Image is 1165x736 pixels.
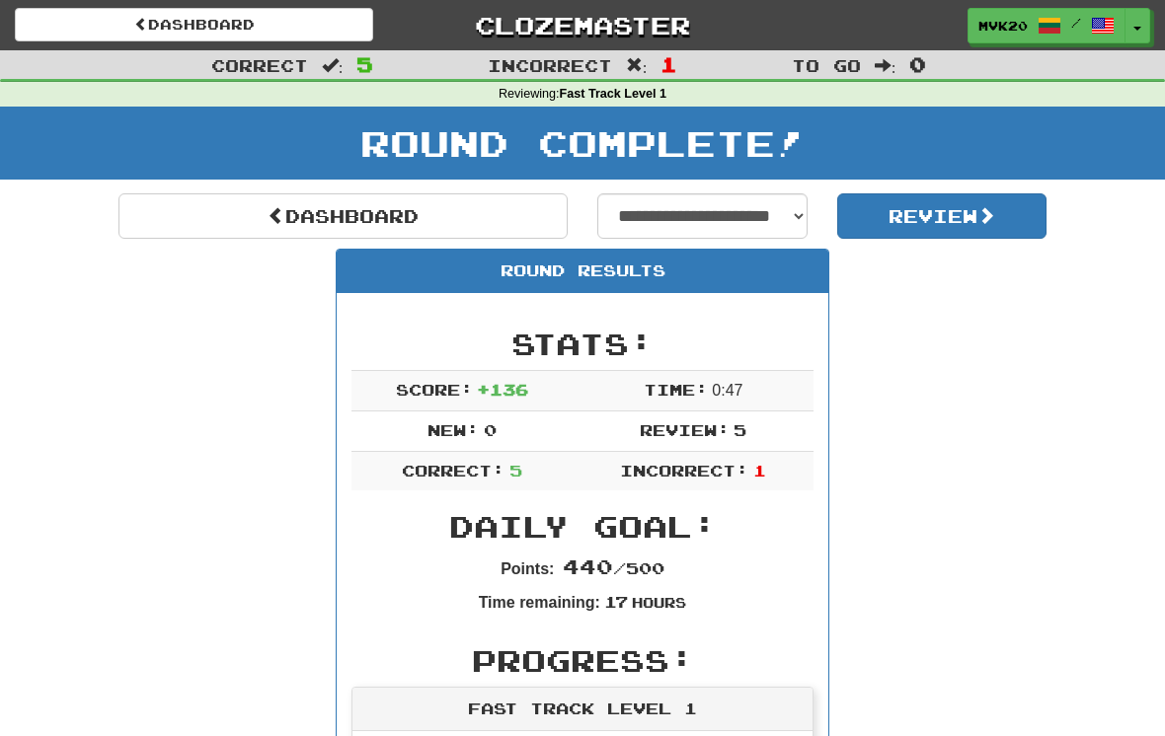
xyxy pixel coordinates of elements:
[356,52,373,76] span: 5
[875,57,896,74] span: :
[484,420,497,439] span: 0
[660,52,677,76] span: 1
[322,57,344,74] span: :
[211,55,308,75] span: Correct
[604,592,628,611] span: 17
[712,382,742,399] span: 0 : 47
[351,328,814,360] h2: Stats:
[620,461,748,479] span: Incorrect:
[402,461,505,479] span: Correct:
[501,560,554,577] strong: Points:
[626,57,648,74] span: :
[968,8,1126,43] a: mvk20 /
[403,8,761,42] a: Clozemaster
[560,87,667,101] strong: Fast Track Level 1
[352,688,813,731] div: Fast Track Level 1
[351,510,814,543] h2: Daily Goal:
[509,461,522,479] span: 5
[15,8,373,41] a: Dashboard
[563,558,664,577] span: / 500
[753,461,766,479] span: 1
[118,193,568,239] a: Dashboard
[1071,16,1081,30] span: /
[477,380,528,399] span: + 136
[792,55,861,75] span: To go
[396,380,473,399] span: Score:
[632,594,686,611] small: Hours
[337,250,828,293] div: Round Results
[837,193,1048,239] button: Review
[909,52,926,76] span: 0
[640,420,730,439] span: Review:
[644,380,708,399] span: Time:
[7,123,1158,163] h1: Round Complete!
[479,594,600,611] strong: Time remaining:
[978,17,1028,35] span: mvk20
[734,420,746,439] span: 5
[488,55,612,75] span: Incorrect
[427,420,479,439] span: New:
[351,644,814,677] h2: Progress:
[563,554,613,578] span: 440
